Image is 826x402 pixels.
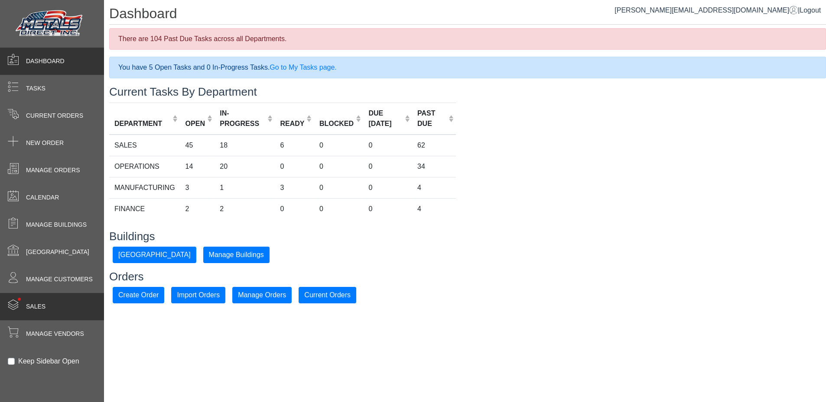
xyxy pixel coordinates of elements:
td: FINANCE [109,198,180,219]
h3: Buildings [109,230,826,243]
td: 0 [314,177,364,198]
td: SALES [109,135,180,156]
div: DUE [DATE] [368,108,402,129]
td: 3 [275,177,314,198]
button: Create Order [113,287,164,303]
a: Current Orders [299,291,356,298]
span: Calendar [26,193,59,202]
div: BLOCKED [319,119,354,129]
a: [PERSON_NAME][EMAIL_ADDRESS][DOMAIN_NAME] [615,6,798,14]
td: 0 [275,156,314,177]
td: MANUFACTURING [109,177,180,198]
td: OPERATIONS [109,156,180,177]
td: 1 [215,177,275,198]
button: Manage Buildings [203,247,270,263]
a: Go to My Tasks page. [270,64,336,71]
div: DEPARTMENT [114,119,170,129]
td: 0 [363,177,412,198]
span: Tasks [26,84,46,93]
td: 34 [412,156,456,177]
td: 0 [363,198,412,219]
td: 14 [180,156,215,177]
span: [GEOGRAPHIC_DATA] [26,248,89,257]
span: Manage Vendors [26,329,84,338]
div: OPEN [185,119,205,129]
td: 6 [275,135,314,156]
h3: Orders [109,270,826,283]
span: Manage Orders [26,166,80,175]
a: Import Orders [171,291,225,298]
h1: Dashboard [109,5,826,25]
td: 20 [215,156,275,177]
td: 3 [180,177,215,198]
span: Sales [26,302,46,311]
a: Create Order [113,291,164,298]
td: 0 [363,135,412,156]
span: New Order [26,138,64,148]
a: Manage Buildings [203,251,270,258]
button: [GEOGRAPHIC_DATA] [113,247,196,263]
span: Manage Customers [26,275,93,284]
div: There are 104 Past Due Tasks across all Departments. [109,28,826,50]
td: 0 [363,156,412,177]
div: READY [280,119,304,129]
td: 0 [314,156,364,177]
span: Dashboard [26,57,65,66]
div: | [615,5,821,16]
td: 0 [314,198,364,219]
img: Metals Direct Inc Logo [13,8,87,40]
a: [GEOGRAPHIC_DATA] [113,251,196,258]
span: • [8,285,30,313]
div: PAST DUE [417,108,446,129]
h3: Current Tasks By Department [109,85,826,99]
td: 62 [412,135,456,156]
a: Manage Orders [232,291,292,298]
button: Current Orders [299,287,356,303]
div: You have 5 Open Tasks and 0 In-Progress Tasks. [109,57,826,78]
button: Manage Orders [232,287,292,303]
td: 4 [412,198,456,219]
span: Logout [800,6,821,14]
td: 0 [314,135,364,156]
div: IN-PROGRESS [220,108,265,129]
td: 18 [215,135,275,156]
td: 0 [275,198,314,219]
label: Keep Sidebar Open [18,356,79,367]
span: Manage Buildings [26,220,87,229]
td: 4 [412,177,456,198]
span: Current Orders [26,111,83,120]
button: Import Orders [171,287,225,303]
td: 2 [180,198,215,219]
td: 2 [215,198,275,219]
td: 45 [180,135,215,156]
